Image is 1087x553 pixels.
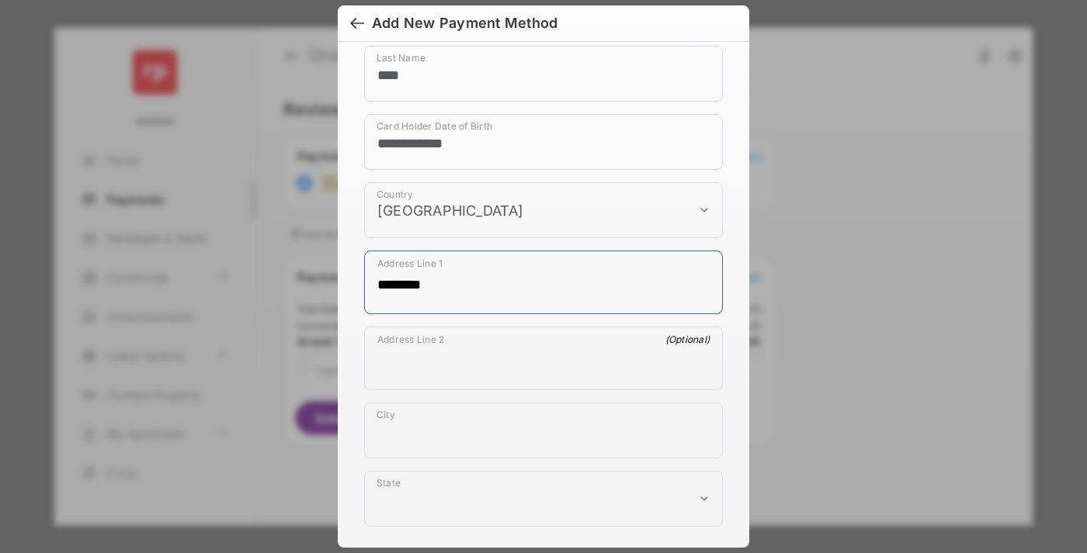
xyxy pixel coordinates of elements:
[364,182,723,238] div: payment_method_screening[postal_addresses][country]
[364,251,723,314] div: payment_method_screening[postal_addresses][addressLine1]
[364,403,723,458] div: payment_method_screening[postal_addresses][locality]
[372,15,557,32] div: Add New Payment Method
[364,327,723,390] div: payment_method_screening[postal_addresses][addressLine2]
[364,471,723,527] div: payment_method_screening[postal_addresses][administrativeArea]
